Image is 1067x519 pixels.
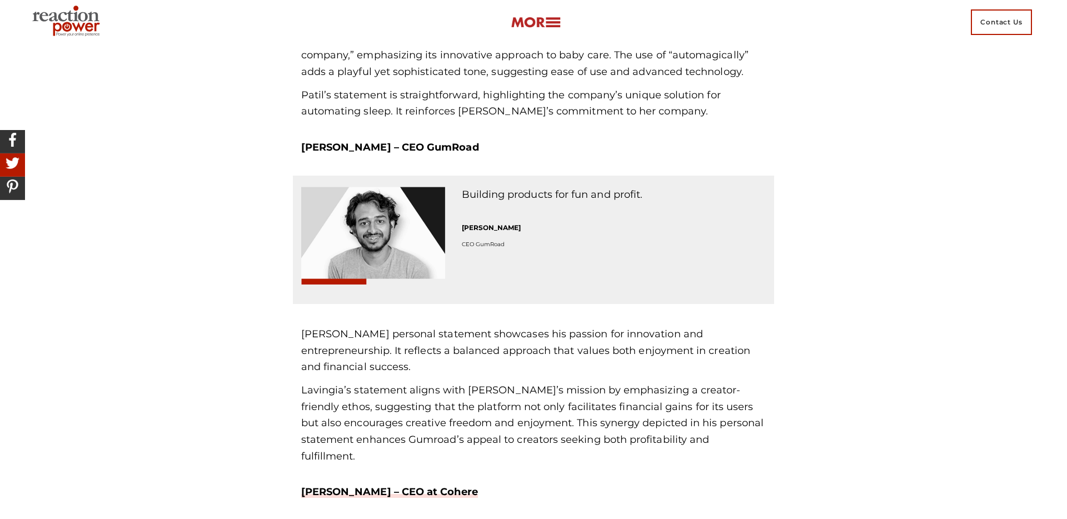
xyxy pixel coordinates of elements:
strong: [PERSON_NAME] [462,223,521,232]
p: Patil’s statement is straightforward, highlighting the company’s unique solution for automating s... [301,87,766,120]
p: CEO GumRoad [462,240,766,249]
img: Executive Branding | Personal Branding Agency [28,2,108,42]
span: Contact Us [971,9,1032,35]
img: Share On Facebook [3,130,22,149]
a: [PERSON_NAME] – CEO at Cohere [301,486,478,498]
p: Building products for fun and profit. [462,187,766,203]
p: Lavingia’s statement aligns with [PERSON_NAME]’s mission by emphasizing a creator-friendly ethos,... [301,382,766,465]
strong: [PERSON_NAME] – CEO GumRoad [301,141,479,153]
img: Share On Twitter [3,153,22,173]
img: Share On Pinterest [3,177,22,196]
img: more-btn.png [511,16,561,29]
img: Sahil [301,187,445,285]
p: [PERSON_NAME] personal statement introduces Cradlewise as a “baby sleep fitness company,” emphasi... [301,31,766,81]
p: [PERSON_NAME] personal statement showcases his passion for innovation and entrepreneurship. It re... [301,326,766,376]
